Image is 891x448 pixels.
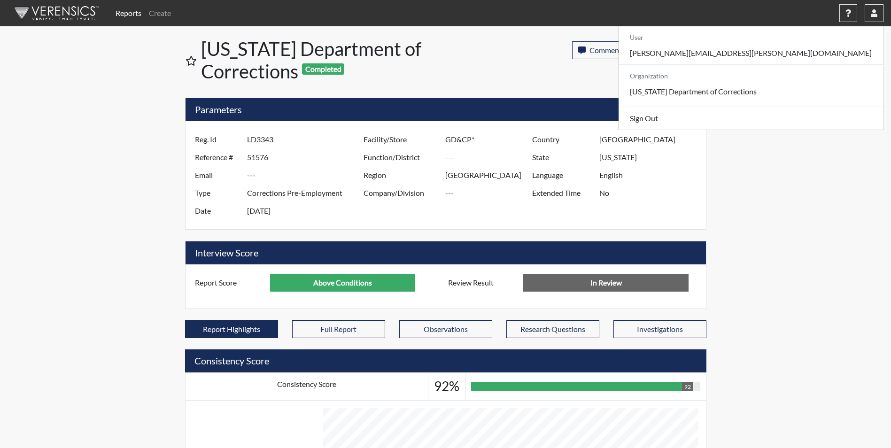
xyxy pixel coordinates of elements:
[356,131,446,148] label: Facility/Store
[434,378,459,394] h3: 92%
[619,84,883,99] p: [US_STATE] Department of Corrections
[599,148,703,166] input: ---
[506,320,599,338] button: Research Questions
[188,148,247,166] label: Reference #
[112,4,145,23] a: Reports
[445,148,535,166] input: ---
[247,202,366,220] input: ---
[525,184,599,202] label: Extended Time
[525,131,599,148] label: Country
[356,166,446,184] label: Region
[145,4,175,23] a: Create
[445,184,535,202] input: ---
[247,166,366,184] input: ---
[619,69,883,84] h6: Organization
[619,46,883,61] a: [PERSON_NAME][EMAIL_ADDRESS][PERSON_NAME][DOMAIN_NAME]
[247,184,366,202] input: ---
[445,131,535,148] input: ---
[682,382,693,391] div: 92
[188,274,271,292] label: Report Score
[186,241,706,264] h5: Interview Score
[188,202,247,220] label: Date
[356,184,446,202] label: Company/Division
[292,320,385,338] button: Full Report
[247,148,366,166] input: ---
[185,320,278,338] button: Report Highlights
[185,373,428,401] td: Consistency Score
[589,46,625,54] span: Comments
[599,184,703,202] input: ---
[613,320,706,338] button: Investigations
[525,148,599,166] label: State
[619,111,883,126] a: Sign Out
[270,274,415,292] input: ---
[599,131,703,148] input: ---
[445,166,535,184] input: ---
[399,320,492,338] button: Observations
[186,98,706,121] h5: Parameters
[572,41,643,59] button: Comments0
[188,166,247,184] label: Email
[441,274,524,292] label: Review Result
[302,63,344,75] span: Completed
[619,30,883,46] h6: User
[188,131,247,148] label: Reg. Id
[201,38,447,83] h1: [US_STATE] Department of Corrections
[356,148,446,166] label: Function/District
[599,166,703,184] input: ---
[185,349,706,372] h5: Consistency Score
[523,274,689,292] input: No Decision
[247,131,366,148] input: ---
[188,184,247,202] label: Type
[525,166,599,184] label: Language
